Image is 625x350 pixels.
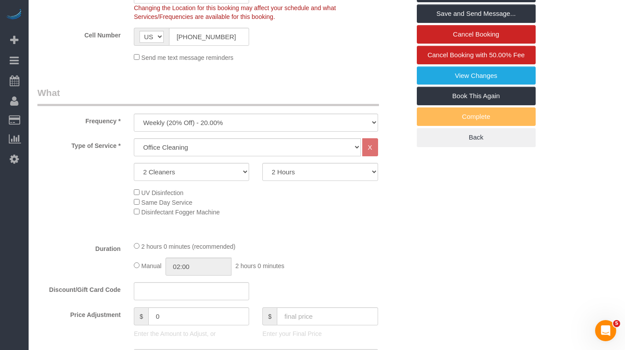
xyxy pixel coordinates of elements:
[595,320,616,341] iframe: Intercom live chat
[31,138,127,150] label: Type of Service *
[141,199,192,206] span: Same Day Service
[31,28,127,40] label: Cell Number
[613,320,620,327] span: 5
[31,307,127,319] label: Price Adjustment
[37,86,379,106] legend: What
[134,329,249,338] p: Enter the Amount to Adjust, or
[417,4,536,23] a: Save and Send Message...
[417,128,536,147] a: Back
[417,25,536,44] a: Cancel Booking
[417,87,536,105] a: Book This Again
[31,282,127,294] label: Discount/Gift Card Code
[417,66,536,85] a: View Changes
[235,262,284,269] span: 2 hours 0 minutes
[141,262,162,269] span: Manual
[169,28,249,46] input: Cell Number
[277,307,378,325] input: final price
[31,114,127,125] label: Frequency *
[141,54,233,61] span: Send me text message reminders
[262,307,277,325] span: $
[417,46,536,64] a: Cancel Booking with 50.00% Fee
[427,51,525,59] span: Cancel Booking with 50.00% Fee
[134,307,148,325] span: $
[141,189,184,196] span: UV Disinfection
[262,329,378,338] p: Enter your Final Price
[134,4,336,20] span: Changing the Location for this booking may affect your schedule and what Services/Frequencies are...
[141,209,220,216] span: Disinfectant Fogger Machine
[141,243,235,250] span: 2 hours 0 minutes (recommended)
[31,241,127,253] label: Duration
[5,9,23,21] img: Automaid Logo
